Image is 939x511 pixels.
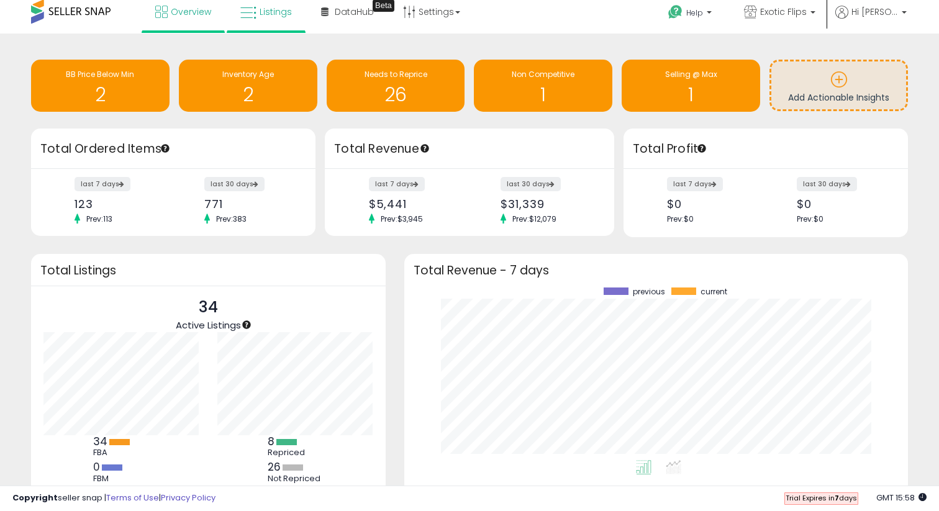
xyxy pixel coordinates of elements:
h1: 2 [185,84,311,105]
span: Overview [171,6,211,18]
h3: Total Listings [40,266,376,275]
div: $31,339 [501,197,592,210]
span: Inventory Age [222,69,274,79]
span: Prev: $3,945 [374,214,429,224]
span: previous [633,287,665,296]
h1: 1 [628,84,754,105]
b: 8 [268,434,274,449]
div: $0 [797,197,886,210]
label: last 7 days [75,177,130,191]
b: 7 [835,493,839,503]
i: Get Help [668,4,683,20]
b: 34 [93,434,107,449]
div: Tooltip anchor [160,143,171,154]
h1: 26 [333,84,459,105]
span: Active Listings [176,319,241,332]
div: Tooltip anchor [696,143,707,154]
div: 771 [204,197,294,210]
strong: Copyright [12,492,58,504]
a: Selling @ Max 1 [622,60,760,112]
a: Inventory Age 2 [179,60,317,112]
b: 26 [268,459,281,474]
label: last 30 days [501,177,561,191]
a: Add Actionable Insights [771,61,906,109]
div: Tooltip anchor [419,143,430,154]
span: current [701,287,727,296]
a: BB Price Below Min 2 [31,60,170,112]
a: Needs to Reprice 26 [327,60,465,112]
a: Hi [PERSON_NAME] [835,6,907,34]
span: Prev: $12,079 [506,214,563,224]
div: seller snap | | [12,492,215,504]
a: Non Competitive 1 [474,60,612,112]
b: 0 [93,459,100,474]
h1: 1 [480,84,606,105]
span: Add Actionable Insights [788,91,889,104]
div: $5,441 [369,197,460,210]
div: $0 [667,197,756,210]
span: Needs to Reprice [365,69,427,79]
span: Prev: $0 [667,214,694,224]
h3: Total Profit [633,140,899,158]
label: last 7 days [369,177,425,191]
span: Prev: 383 [210,214,253,224]
h3: Total Revenue [334,140,605,158]
label: last 30 days [204,177,265,191]
span: Prev: $0 [797,214,823,224]
span: Selling @ Max [665,69,717,79]
h1: 2 [37,84,163,105]
div: 123 [75,197,164,210]
span: Trial Expires in days [786,493,857,503]
div: FBA [93,448,149,458]
span: 2025-09-12 15:58 GMT [876,492,927,504]
span: DataHub [335,6,374,18]
h3: Total Ordered Items [40,140,306,158]
span: Exotic Flips [760,6,807,18]
div: Repriced [268,448,324,458]
p: 34 [176,296,241,319]
div: Tooltip anchor [241,319,252,330]
span: Hi [PERSON_NAME] [851,6,898,18]
span: Help [686,7,703,18]
label: last 7 days [667,177,723,191]
div: FBM [93,474,149,484]
div: Not Repriced [268,474,324,484]
h3: Total Revenue - 7 days [414,266,899,275]
a: Privacy Policy [161,492,215,504]
span: Listings [260,6,292,18]
span: BB Price Below Min [66,69,134,79]
span: Non Competitive [512,69,574,79]
a: Terms of Use [106,492,159,504]
span: Prev: 113 [80,214,119,224]
label: last 30 days [797,177,857,191]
